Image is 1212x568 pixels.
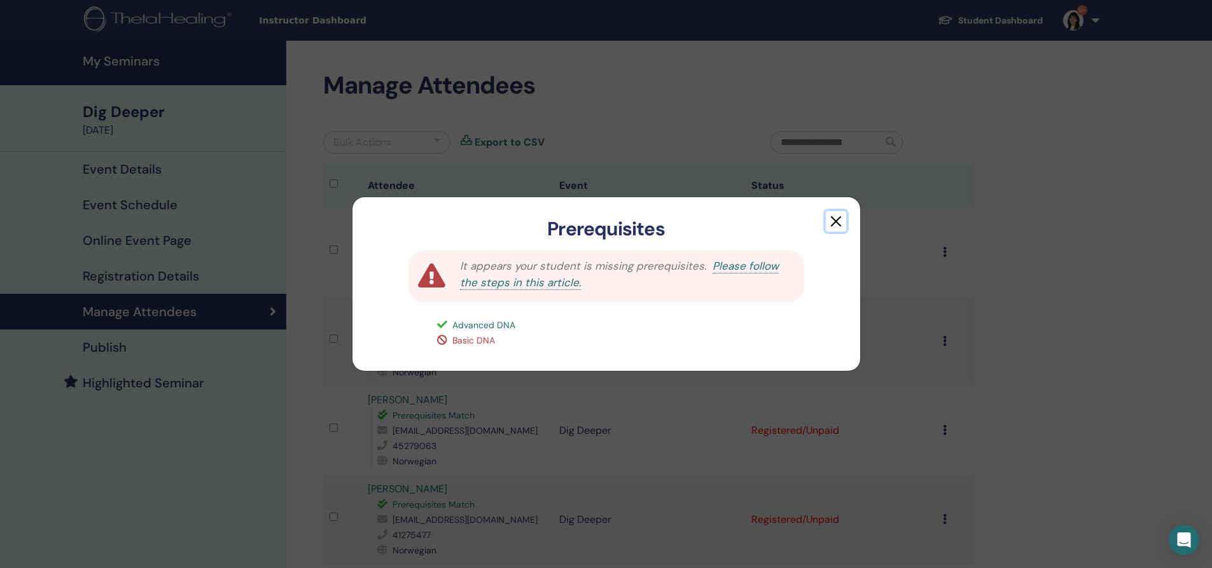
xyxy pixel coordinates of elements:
[452,319,515,331] span: Advanced DNA
[460,259,779,290] a: Please follow the steps in this article.
[460,259,706,273] span: It appears your student is missing prerequisites.
[373,218,840,240] h3: Prerequisites
[452,335,495,346] span: Basic DNA
[1169,525,1199,555] div: Open Intercom Messenger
